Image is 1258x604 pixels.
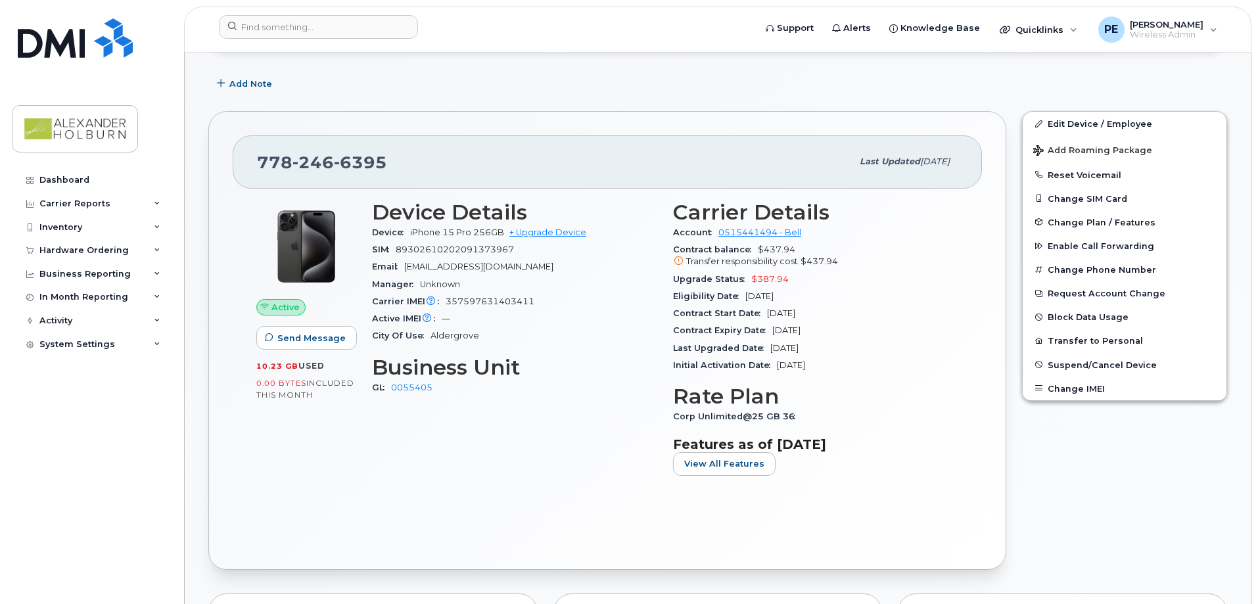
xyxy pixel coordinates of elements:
[1023,187,1226,210] button: Change SIM Card
[509,227,586,237] a: + Upgrade Device
[372,296,446,306] span: Carrier IMEI
[267,207,346,286] img: iPhone_15_Pro_Black.png
[442,314,450,323] span: —
[1130,19,1203,30] span: [PERSON_NAME]
[745,291,774,301] span: [DATE]
[1023,305,1226,329] button: Block Data Usage
[1130,30,1203,40] span: Wireless Admin
[673,291,745,301] span: Eligibility Date
[396,244,514,254] span: 89302610202091373967
[256,326,357,350] button: Send Message
[372,356,657,379] h3: Business Unit
[673,227,718,237] span: Account
[1023,281,1226,305] button: Request Account Change
[990,16,1086,43] div: Quicklinks
[860,156,920,166] span: Last updated
[1104,22,1118,37] span: PE
[372,383,391,392] span: GL
[410,227,504,237] span: iPhone 15 Pro 256GB
[673,452,776,476] button: View All Features
[1089,16,1226,43] div: PETER ERRINGTON
[823,15,880,41] a: Alerts
[372,227,410,237] span: Device
[372,279,420,289] span: Manager
[1023,377,1226,400] button: Change IMEI
[1048,241,1154,251] span: Enable Call Forwarding
[777,360,805,370] span: [DATE]
[673,343,770,353] span: Last Upgraded Date
[372,262,404,271] span: Email
[257,152,387,172] span: 778
[1023,163,1226,187] button: Reset Voicemail
[446,296,534,306] span: 357597631403411
[673,325,772,335] span: Contract Expiry Date
[767,308,795,318] span: [DATE]
[391,383,432,392] a: 0055405
[334,152,387,172] span: 6395
[673,200,958,224] h3: Carrier Details
[1023,258,1226,281] button: Change Phone Number
[757,15,823,41] a: Support
[1023,210,1226,234] button: Change Plan / Features
[372,331,431,340] span: City Of Use
[772,325,801,335] span: [DATE]
[920,156,950,166] span: [DATE]
[1023,136,1226,163] button: Add Roaming Package
[777,22,814,35] span: Support
[673,360,777,370] span: Initial Activation Date
[673,436,958,452] h3: Features as of [DATE]
[219,15,418,39] input: Find something...
[1048,360,1157,369] span: Suspend/Cancel Device
[372,200,657,224] h3: Device Details
[372,314,442,323] span: Active IMEI
[673,244,958,268] span: $437.94
[1023,329,1226,352] button: Transfer to Personal
[751,274,789,284] span: $387.94
[277,332,346,344] span: Send Message
[880,15,989,41] a: Knowledge Base
[718,227,801,237] a: 0515441494 - Bell
[673,411,802,421] span: Corp Unlimited@25 GB 36
[673,244,758,254] span: Contract balance
[256,378,354,400] span: included this month
[1048,217,1155,227] span: Change Plan / Features
[1015,24,1063,35] span: Quicklinks
[1023,112,1226,135] a: Edit Device / Employee
[229,78,272,90] span: Add Note
[1023,234,1226,258] button: Enable Call Forwarding
[256,379,306,388] span: 0.00 Bytes
[686,256,798,266] span: Transfer responsibility cost
[673,308,767,318] span: Contract Start Date
[420,279,460,289] span: Unknown
[298,361,325,371] span: used
[673,384,958,408] h3: Rate Plan
[271,301,300,314] span: Active
[770,343,799,353] span: [DATE]
[673,274,751,284] span: Upgrade Status
[1033,145,1152,158] span: Add Roaming Package
[208,72,283,95] button: Add Note
[684,457,764,470] span: View All Features
[372,244,396,254] span: SIM
[843,22,871,35] span: Alerts
[404,262,553,271] span: [EMAIL_ADDRESS][DOMAIN_NAME]
[256,361,298,371] span: 10.23 GB
[292,152,334,172] span: 246
[801,256,838,266] span: $437.94
[900,22,980,35] span: Knowledge Base
[431,331,479,340] span: Aldergrove
[1023,353,1226,377] button: Suspend/Cancel Device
